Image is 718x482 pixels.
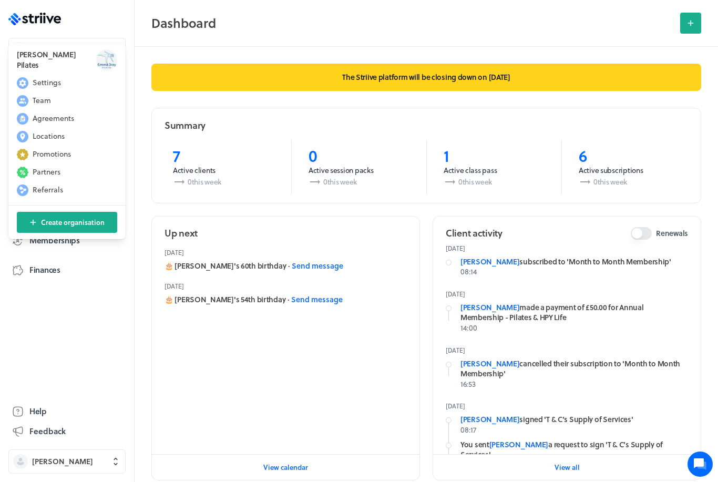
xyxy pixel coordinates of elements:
[631,227,652,240] button: Renewals
[14,163,196,176] p: Find an answer quickly
[33,131,65,141] span: Locations
[151,64,701,91] p: The Striive platform will be closing down on [DATE]
[444,176,545,188] p: 0 this week
[291,140,426,194] a: 0Active session packs0this week
[309,176,409,188] p: 0 this week
[555,457,580,478] button: View all
[17,212,117,233] button: Create organisation
[173,176,274,188] p: 0 this week
[579,176,680,188] p: 0 this week
[33,95,51,106] span: Team
[460,323,688,333] p: 14:00
[16,51,194,68] h1: Hi [PERSON_NAME]
[165,294,407,305] div: 🎂 [PERSON_NAME]'s 54th birthday
[165,119,206,132] h2: Summary
[579,146,680,165] p: 6
[30,181,188,202] input: Search articles
[13,93,121,109] button: Team
[444,165,545,176] p: Active class pass
[460,266,688,277] p: 08:14
[165,244,407,261] header: [DATE]
[460,414,519,425] a: [PERSON_NAME]
[309,146,409,165] p: 0
[292,261,343,271] button: Send message
[16,122,194,143] button: New conversation
[165,227,198,240] h2: Up next
[460,302,688,323] div: made a payment of £50.00 for Annual Membership - Pilates & HPY Life
[460,256,519,267] a: [PERSON_NAME]
[460,358,519,369] a: [PERSON_NAME]
[165,278,407,294] header: [DATE]
[13,146,121,163] button: Promotions
[489,439,548,450] a: [PERSON_NAME]
[446,402,688,410] p: [DATE]
[156,140,291,194] a: 7Active clients0this week
[460,425,688,435] p: 08:17
[460,257,688,267] div: subscribed to 'Month to Month Membership'
[33,149,71,159] span: Promotions
[33,167,60,177] span: Partners
[288,294,289,305] span: ·
[13,75,121,91] button: Settings
[688,452,713,477] iframe: gist-messenger-bubble-iframe
[460,414,688,425] div: signed 'T & C’s Supply of Services'
[41,218,105,227] span: Create organisation
[263,463,308,472] span: View calendar
[579,165,680,176] p: Active subscriptions
[165,261,407,271] div: 🎂 [PERSON_NAME]'s 60th birthday
[309,165,409,176] p: Active session packs
[555,463,580,472] span: View all
[173,165,274,176] p: Active clients
[460,439,688,460] div: You sent a request to sign 'T & C’s Supply of Services'
[16,70,194,104] h2: We're here to help. Ask us anything!
[33,77,61,88] span: Settings
[446,346,688,354] p: [DATE]
[444,146,545,165] p: 1
[13,110,121,127] button: Agreements
[656,228,688,239] span: Renewals
[446,244,688,252] p: [DATE]
[291,294,343,305] button: Send message
[13,182,121,199] button: Referrals
[446,290,688,298] p: [DATE]
[33,113,74,124] span: Agreements
[96,49,117,70] img: Emma Bray Pilates
[13,128,121,145] button: Locations
[13,164,121,181] button: Partners
[561,140,696,194] a: 6Active subscriptions0this week
[68,129,126,137] span: New conversation
[460,379,688,389] p: 16:53
[426,140,561,194] a: 1Active class pass0this week
[460,302,519,313] a: [PERSON_NAME]
[288,261,290,271] span: ·
[33,184,63,195] span: Referrals
[263,457,308,478] button: View calendar
[173,146,274,165] p: 7
[17,49,88,70] h3: [PERSON_NAME] Pilates
[446,227,502,240] h2: Client activity
[151,13,674,34] h2: Dashboard
[460,358,688,379] div: cancelled their subscription to 'Month to Month Membership'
